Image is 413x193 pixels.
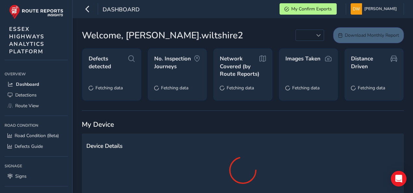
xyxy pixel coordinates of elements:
[161,85,188,91] span: Fetching data
[364,3,397,15] span: [PERSON_NAME]
[15,103,39,109] span: Route View
[227,85,254,91] span: Fetching data
[280,3,337,15] button: My Confirm Exports
[220,55,259,78] span: Network Covered (by Route Reports)
[5,79,68,90] a: Dashboard
[86,143,399,149] h2: Device Details
[5,100,68,111] a: Route View
[291,6,332,12] span: My Confirm Exports
[82,29,243,42] span: Welcome, [PERSON_NAME].wiltshire2
[103,6,140,15] span: Dashboard
[358,85,385,91] span: Fetching data
[5,171,68,182] a: Signs
[15,92,37,98] span: Detections
[15,133,59,139] span: Road Condition (Beta)
[351,3,362,15] img: diamond-layout
[9,25,44,55] span: ESSEX HIGHWAYS ANALYTICS PLATFORM
[82,120,114,129] span: My Device
[15,173,27,179] span: Signs
[391,171,407,187] div: Open Intercom Messenger
[292,85,319,91] span: Fetching data
[351,55,391,70] span: Distance Driven
[5,90,68,100] a: Detections
[95,85,123,91] span: Fetching data
[5,69,68,79] div: Overview
[5,130,68,141] a: Road Condition (Beta)
[9,5,63,19] img: rr logo
[351,3,399,15] button: [PERSON_NAME]
[154,55,194,70] span: No. Inspection Journeys
[89,55,128,70] span: Defects detected
[285,55,320,63] span: Images Taken
[16,81,39,87] span: Dashboard
[5,141,68,152] a: Defects Guide
[5,121,68,130] div: Road Condition
[5,161,68,171] div: Signage
[15,143,43,149] span: Defects Guide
